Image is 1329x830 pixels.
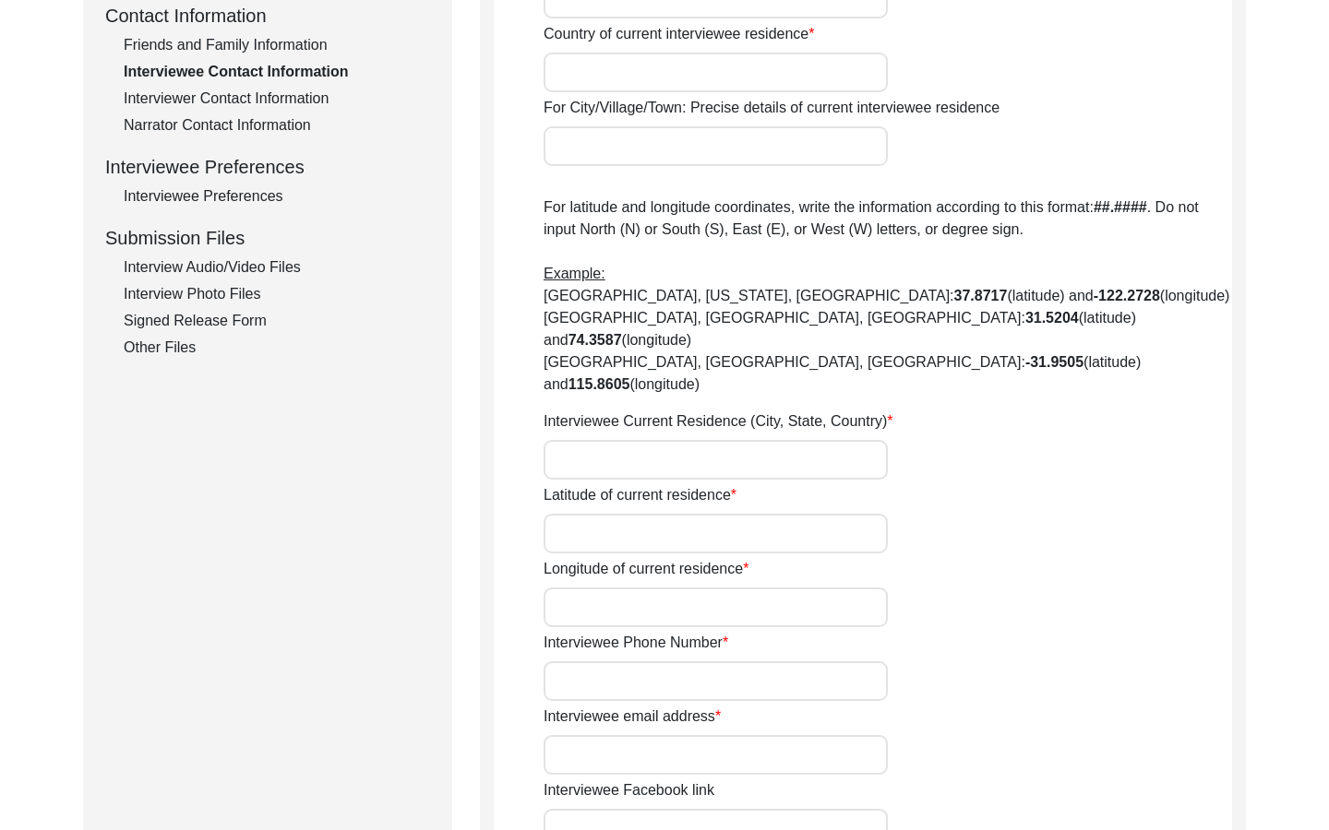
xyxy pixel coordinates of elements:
[124,256,430,279] div: Interview Audio/Video Files
[544,23,814,45] label: Country of current interviewee residence
[105,224,430,252] div: Submission Files
[544,632,728,654] label: Interviewee Phone Number
[569,332,622,348] b: 74.3587
[544,410,893,433] label: Interviewee Current Residence (City, State, Country)
[124,337,430,359] div: Other Files
[124,88,430,110] div: Interviewer Contact Information
[544,779,714,801] label: Interviewee Facebook link
[124,34,430,56] div: Friends and Family Information
[544,558,748,580] label: Longitude of current residence
[124,283,430,305] div: Interview Photo Files
[105,2,430,30] div: Contact Information
[544,97,1000,119] label: For City/Village/Town: Precise details of current interviewee residence
[1094,199,1147,215] b: ##.####
[124,61,430,83] div: Interviewee Contact Information
[1025,354,1084,370] b: -31.9505
[954,288,1008,303] b: 37.8717
[544,705,721,728] label: Interviewee email address
[124,310,430,332] div: Signed Release Form
[544,266,605,281] span: Example:
[1025,310,1079,326] b: 31.5204
[105,153,430,181] div: Interviewee Preferences
[544,484,736,506] label: Latitude of current residence
[1094,288,1160,303] b: -122.2728
[544,196,1232,396] p: For latitude and longitude coordinates, write the information according to this format: . Do not ...
[124,185,430,207] div: Interviewee Preferences
[569,376,630,392] b: 115.8605
[124,114,430,136] div: Narrator Contact Information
